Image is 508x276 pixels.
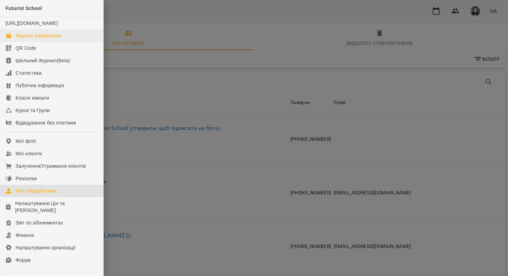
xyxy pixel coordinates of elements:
[16,232,34,239] div: Фінанси
[16,82,64,89] div: Публічна інформація
[16,45,36,52] div: QR Code
[6,6,42,11] span: Futurist School
[16,138,36,145] div: Мої філії
[16,57,70,64] div: Шкільний Журнал(Beta)
[16,107,50,114] div: Курси та Групи
[16,187,57,194] div: Мої співробітники
[16,32,62,39] div: Журнал відвідувань
[16,70,42,76] div: Статистика
[16,150,42,157] div: Мої клієнти
[16,119,76,126] div: Відвідування без платіжки
[16,244,76,251] div: Налаштування організації
[16,94,49,101] div: Класні кімнати
[16,163,86,169] div: Залучення/Утримання клієнтів
[16,257,31,264] div: Форум
[15,200,98,214] div: Налаштування Цін та [PERSON_NAME]
[16,175,37,182] div: Розсилки
[6,20,58,26] a: [URL][DOMAIN_NAME]
[16,219,63,226] div: Звіт по абонементах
